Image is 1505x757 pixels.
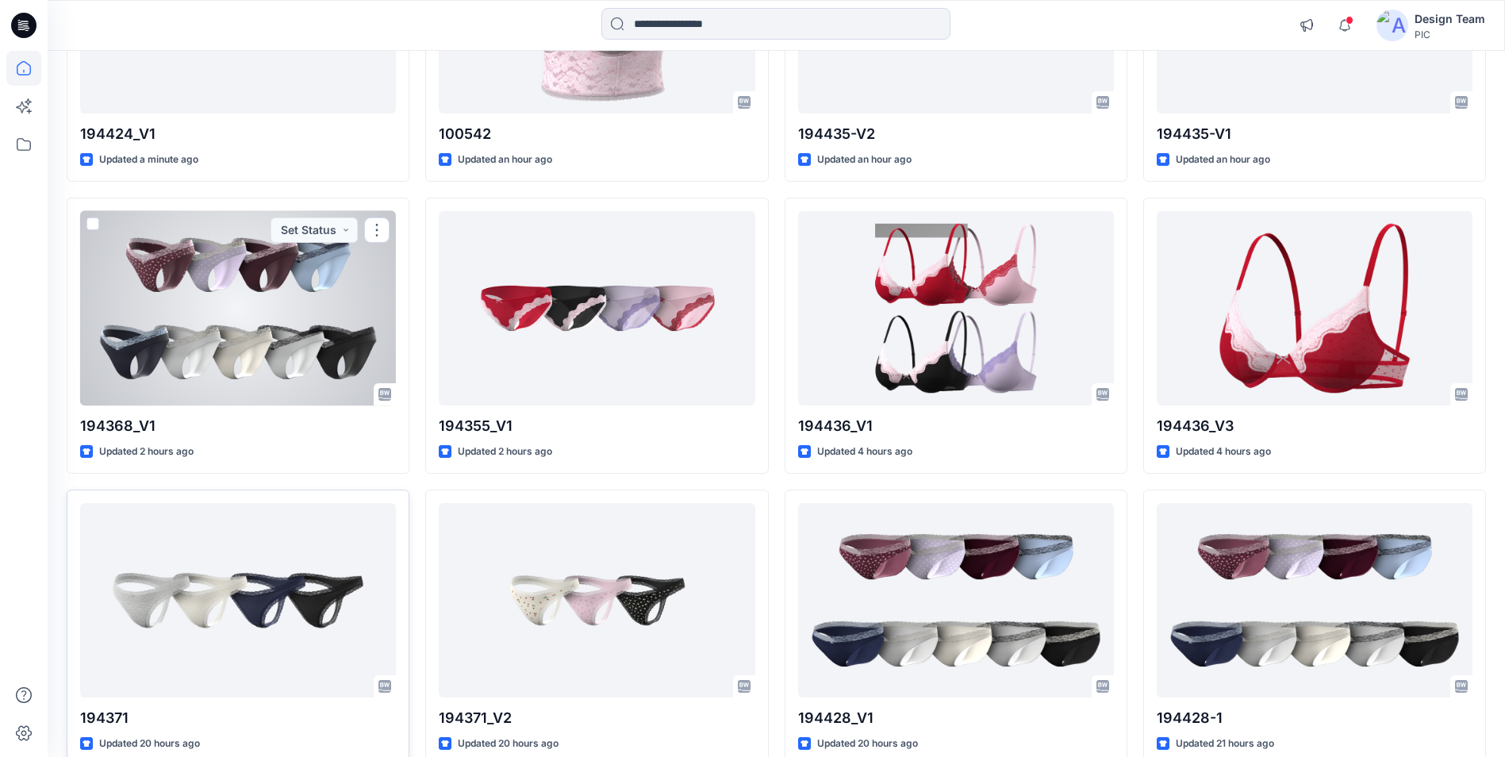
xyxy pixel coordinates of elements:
p: 194371_V2 [439,707,754,729]
a: 194368_V1 [80,211,396,405]
a: 194355_V1 [439,211,754,405]
p: Updated 20 hours ago [99,736,200,752]
p: Updated an hour ago [458,152,552,168]
p: Updated 20 hours ago [458,736,559,752]
a: 194428-1 [1157,503,1472,697]
p: 194368_V1 [80,415,396,437]
p: Updated 20 hours ago [817,736,918,752]
p: Updated an hour ago [1176,152,1270,168]
p: 194428_V1 [798,707,1114,729]
p: 194436_V3 [1157,415,1472,437]
a: 194436_V3 [1157,211,1472,405]
a: 194436_V1 [798,211,1114,405]
p: 194428-1 [1157,707,1472,729]
p: Updated 21 hours ago [1176,736,1274,752]
div: PIC [1415,29,1485,40]
p: 100542 [439,123,754,145]
p: Updated a minute ago [99,152,198,168]
p: 194424_V1 [80,123,396,145]
p: Updated 4 hours ago [1176,444,1271,460]
a: 194371 [80,503,396,697]
a: 194371_V2 [439,503,754,697]
a: 194428_V1 [798,503,1114,697]
div: Design Team [1415,10,1485,29]
p: Updated 2 hours ago [458,444,552,460]
p: Updated an hour ago [817,152,912,168]
p: 194435-V2 [798,123,1114,145]
p: Updated 4 hours ago [817,444,912,460]
p: 194355_V1 [439,415,754,437]
p: Updated 2 hours ago [99,444,194,460]
p: 194435-V1 [1157,123,1472,145]
p: 194436_V1 [798,415,1114,437]
p: 194371 [80,707,396,729]
img: avatar [1376,10,1408,41]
